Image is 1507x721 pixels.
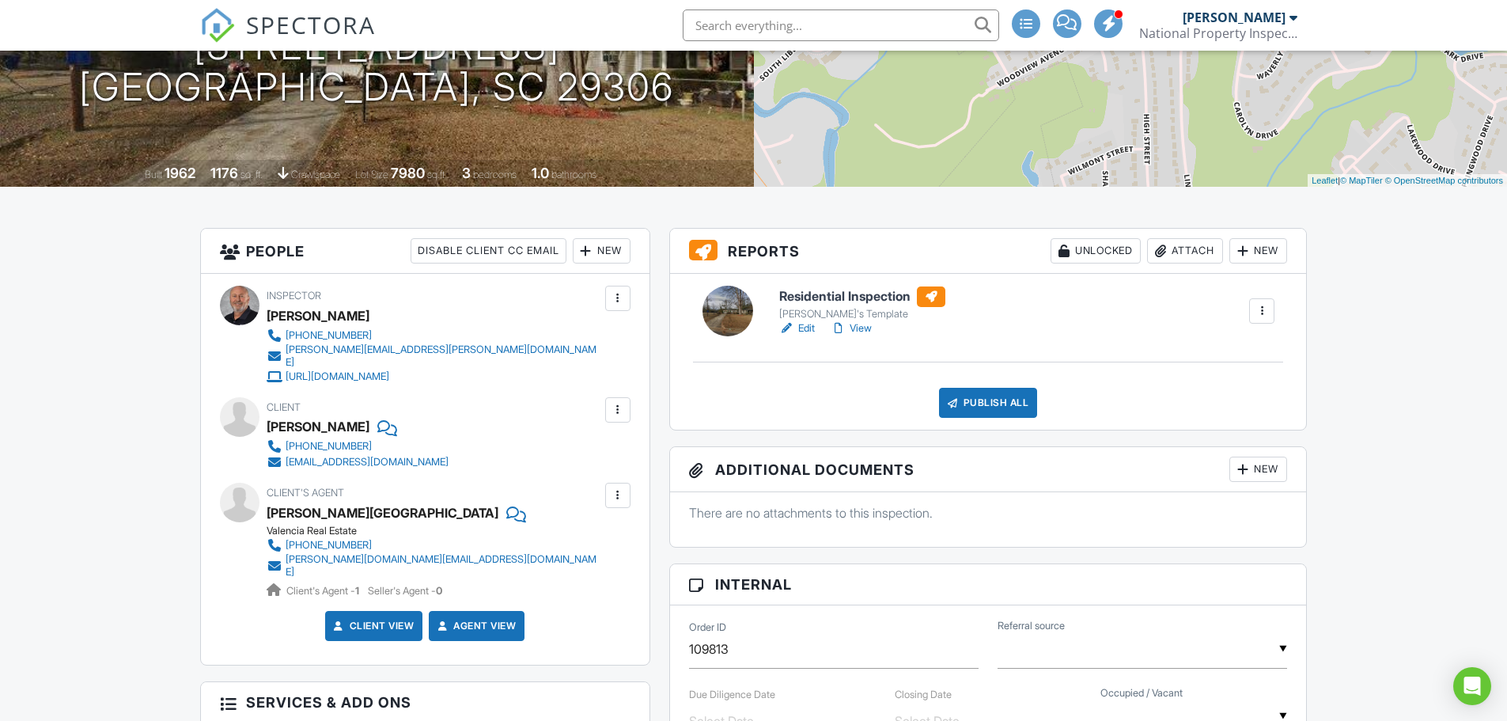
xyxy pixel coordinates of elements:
a: View [831,321,872,336]
a: [PHONE_NUMBER] [267,537,601,553]
span: Built [145,169,162,180]
a: [PERSON_NAME][GEOGRAPHIC_DATA] [267,501,498,525]
div: Disable Client CC Email [411,238,566,264]
div: 1176 [210,165,238,181]
div: [URL][DOMAIN_NAME] [286,370,389,383]
div: | [1308,174,1507,188]
span: crawlspace [291,169,340,180]
div: New [1229,238,1287,264]
a: Client View [331,618,415,634]
div: [PHONE_NUMBER] [286,440,372,453]
img: The Best Home Inspection Software - Spectora [200,8,235,43]
a: © MapTiler [1340,176,1383,185]
h3: Reports [670,229,1307,274]
p: There are no attachments to this inspection. [689,504,1288,522]
div: [PERSON_NAME] [1183,9,1285,25]
div: New [573,238,630,264]
div: Publish All [939,388,1038,418]
div: 3 [462,165,471,181]
a: Edit [779,321,815,336]
h3: Internal [670,564,1307,605]
div: [EMAIL_ADDRESS][DOMAIN_NAME] [286,456,449,469]
a: Agent View [434,618,516,634]
span: bathrooms [551,169,596,180]
a: [PERSON_NAME][DOMAIN_NAME][EMAIL_ADDRESS][DOMAIN_NAME] [267,553,601,579]
span: SPECTORA [246,8,376,41]
label: Occupied / Vacant [1100,686,1183,700]
div: [PERSON_NAME] [267,415,369,438]
div: [PERSON_NAME][DOMAIN_NAME][EMAIL_ADDRESS][DOMAIN_NAME] [286,553,601,579]
h3: People [201,229,649,274]
div: Valencia Real Estate [267,525,614,537]
a: SPECTORA [200,21,376,55]
div: [PERSON_NAME][EMAIL_ADDRESS][PERSON_NAME][DOMAIN_NAME] [286,343,601,369]
h6: Residential Inspection [779,287,945,307]
a: [PHONE_NUMBER] [267,328,601,343]
span: Client [267,401,301,413]
span: sq.ft. [427,169,447,180]
div: National Property Inspections Greenville-Spartanburg [1139,25,1297,41]
strong: 0 [436,585,442,597]
label: Referral source [998,619,1065,633]
label: Order ID [689,620,726,635]
label: Closing Date [895,689,952,700]
span: bedrooms [473,169,517,180]
div: Unlocked [1051,238,1141,264]
span: Client's Agent [267,487,344,499]
span: Lot Size [355,169,388,180]
span: sq. ft. [240,169,263,180]
div: [PHONE_NUMBER] [286,329,372,342]
div: 1962 [165,165,195,181]
a: [EMAIL_ADDRESS][DOMAIN_NAME] [267,454,449,470]
h1: [STREET_ADDRESS] [GEOGRAPHIC_DATA], SC 29306 [79,25,674,109]
input: Search everything... [683,9,999,41]
h3: Additional Documents [670,447,1307,492]
a: Leaflet [1312,176,1338,185]
div: New [1229,457,1287,482]
div: Open Intercom Messenger [1453,667,1491,705]
span: Client's Agent - [286,585,362,597]
a: [URL][DOMAIN_NAME] [267,369,601,385]
strong: 1 [355,585,359,597]
a: [PERSON_NAME][EMAIL_ADDRESS][PERSON_NAME][DOMAIN_NAME] [267,343,601,369]
div: [PHONE_NUMBER] [286,539,372,552]
div: 1.0 [532,165,549,181]
label: Due Diligence Date [689,689,775,700]
div: Attach [1147,238,1223,264]
a: [PHONE_NUMBER] [267,438,449,454]
div: [PERSON_NAME]'s Template [779,308,945,321]
span: Seller's Agent - [368,585,442,597]
div: 7980 [391,165,425,181]
div: [PERSON_NAME] [267,304,369,328]
span: Inspector [267,290,321,302]
a: Residential Inspection [PERSON_NAME]'s Template [779,287,945,321]
a: © OpenStreetMap contributors [1385,176,1503,185]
